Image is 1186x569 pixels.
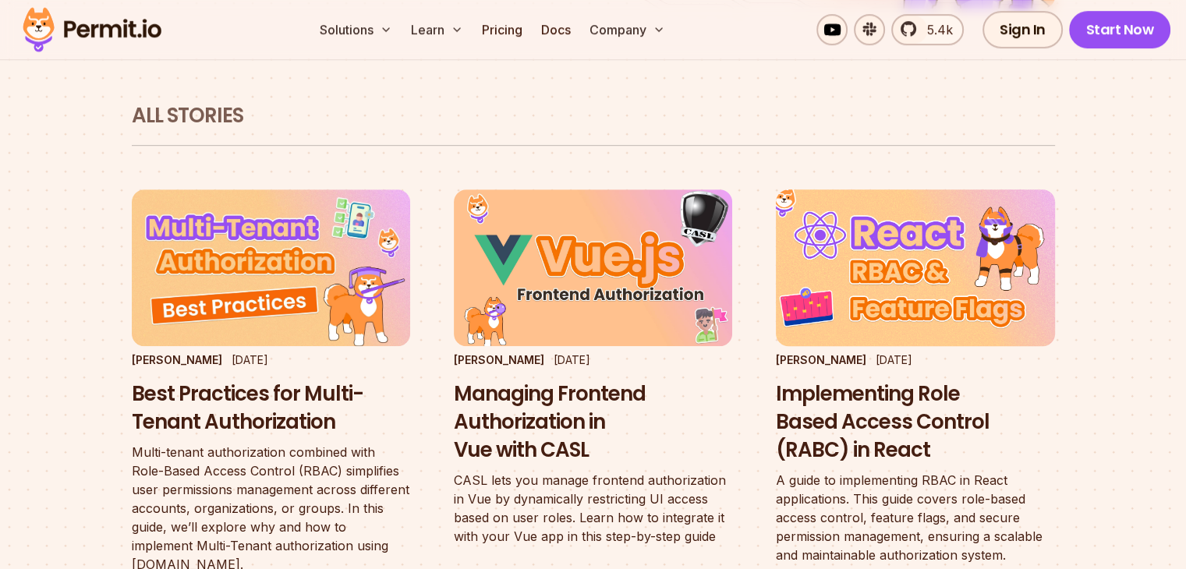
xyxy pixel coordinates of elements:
h2: All Stories [132,102,1055,130]
time: [DATE] [554,353,590,366]
button: Solutions [313,14,398,45]
a: Docs [535,14,577,45]
button: Learn [405,14,469,45]
a: 5.4k [891,14,964,45]
img: Best Practices for Multi-Tenant Authorization [132,189,410,346]
h3: Implementing Role Based Access Control (RABC) in React [776,380,1054,464]
p: CASL lets you manage frontend authorization in Vue by dynamically restricting UI access based on ... [454,471,732,546]
h3: Best Practices for Multi-Tenant Authorization [132,380,410,436]
h3: Managing Frontend Authorization in Vue with CASL [454,380,732,464]
p: [PERSON_NAME] [454,352,544,368]
p: [PERSON_NAME] [132,352,222,368]
img: Permit logo [16,3,168,56]
p: [PERSON_NAME] [776,352,866,368]
a: Start Now [1069,11,1171,48]
time: [DATE] [876,353,912,366]
a: Pricing [476,14,529,45]
img: Implementing Role Based Access Control (RABC) in React [762,182,1068,354]
span: 5.4k [918,20,953,39]
img: Managing Frontend Authorization in Vue with CASL [454,189,732,346]
p: A guide to implementing RBAC in React applications. This guide covers role-based access control, ... [776,471,1054,564]
button: Company [583,14,671,45]
a: Sign In [982,11,1063,48]
time: [DATE] [232,353,268,366]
